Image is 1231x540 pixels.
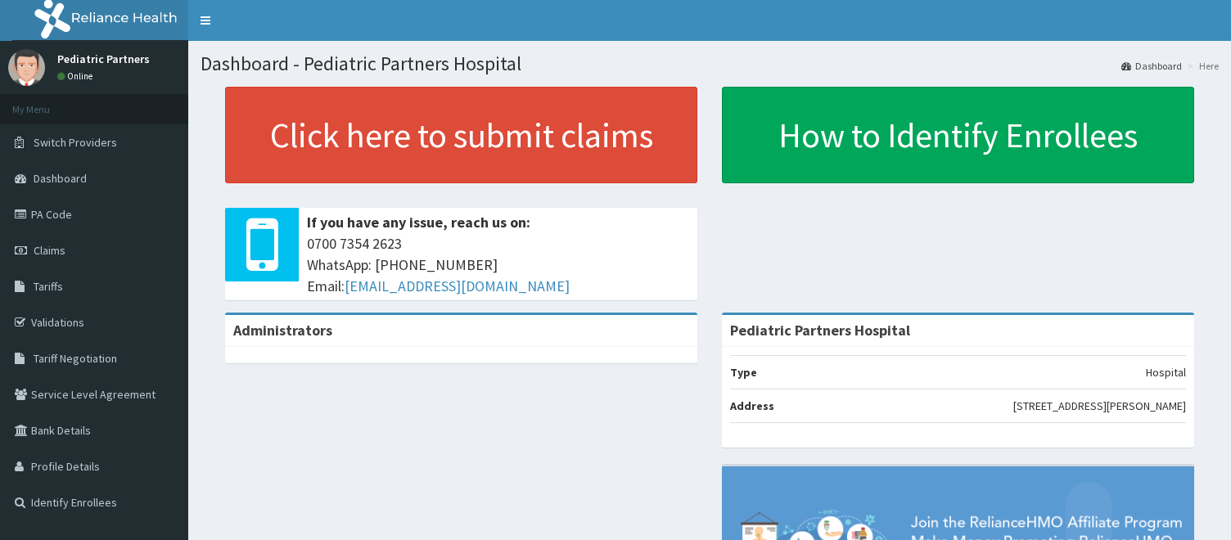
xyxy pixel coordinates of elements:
[345,277,570,295] a: [EMAIL_ADDRESS][DOMAIN_NAME]
[1184,59,1219,73] li: Here
[8,49,45,86] img: User Image
[307,233,689,296] span: 0700 7354 2623 WhatsApp: [PHONE_NUMBER] Email:
[730,321,910,340] strong: Pediatric Partners Hospital
[57,53,150,65] p: Pediatric Partners
[34,351,117,366] span: Tariff Negotiation
[34,135,117,150] span: Switch Providers
[34,243,65,258] span: Claims
[233,321,332,340] b: Administrators
[307,213,530,232] b: If you have any issue, reach us on:
[225,87,697,183] a: Click here to submit claims
[34,279,63,294] span: Tariffs
[1013,398,1186,414] p: [STREET_ADDRESS][PERSON_NAME]
[1146,364,1186,380] p: Hospital
[730,398,774,413] b: Address
[34,171,87,186] span: Dashboard
[730,365,757,380] b: Type
[722,87,1194,183] a: How to Identify Enrollees
[57,70,97,82] a: Online
[201,53,1219,74] h1: Dashboard - Pediatric Partners Hospital
[1121,59,1182,73] a: Dashboard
